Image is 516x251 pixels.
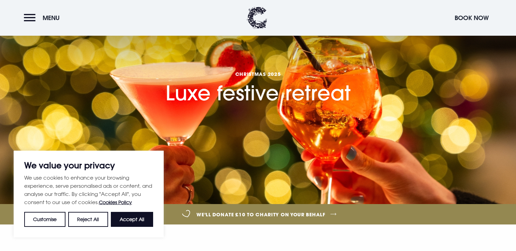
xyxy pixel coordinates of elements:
[165,71,351,77] span: CHRISTMAS 2025
[451,11,492,25] button: Book Now
[68,212,108,227] button: Reject All
[165,39,351,105] h1: Luxe festive retreat
[24,173,153,206] p: We use cookies to enhance your browsing experience, serve personalised ads or content, and analys...
[43,14,60,22] span: Menu
[24,212,65,227] button: Customise
[14,151,164,237] div: We value your privacy
[24,11,63,25] button: Menu
[111,212,153,227] button: Accept All
[24,161,153,169] p: We value your privacy
[247,7,267,29] img: Clandeboye Lodge
[99,199,132,205] a: Cookies Policy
